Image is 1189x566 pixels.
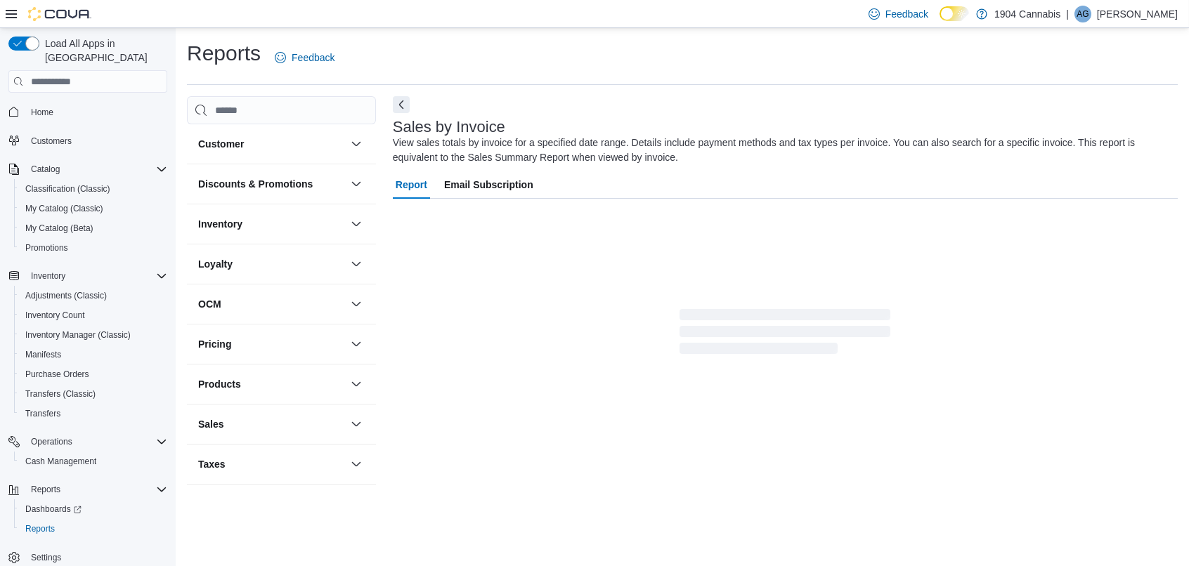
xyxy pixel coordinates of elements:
span: Transfers (Classic) [25,388,96,400]
h3: Products [198,377,241,391]
a: My Catalog (Beta) [20,220,99,237]
span: Inventory Count [25,310,85,321]
span: Purchase Orders [20,366,167,383]
span: Cash Management [20,453,167,470]
span: Transfers (Classic) [20,386,167,402]
h3: Taxes [198,457,226,471]
button: Promotions [14,238,173,258]
span: Dark Mode [940,21,940,22]
h3: Sales [198,417,224,431]
button: Customer [348,136,365,152]
a: Dashboards [14,499,173,519]
input: Dark Mode [940,6,969,21]
button: My Catalog (Beta) [14,218,173,238]
button: Pricing [198,337,345,351]
span: Transfers [20,405,167,422]
div: Amy Goemaat [1074,6,1091,22]
button: Loyalty [348,256,365,272]
span: Home [25,103,167,120]
a: Dashboards [20,501,87,518]
button: Transfers (Classic) [14,384,173,404]
span: Manifests [25,349,61,360]
button: Taxes [348,456,365,473]
span: My Catalog (Beta) [25,223,93,234]
h3: Customer [198,137,244,151]
img: Cova [28,7,91,21]
button: Reports [14,519,173,539]
span: My Catalog (Beta) [20,220,167,237]
a: Classification (Classic) [20,180,116,197]
button: Reports [25,481,66,498]
button: Products [198,377,345,391]
button: Operations [25,433,78,450]
a: Transfers (Classic) [20,386,101,402]
span: Reports [25,481,167,498]
button: Customer [198,137,345,151]
button: Inventory Count [14,305,173,325]
button: Sales [198,417,345,431]
button: Discounts & Promotions [198,177,345,191]
button: Home [3,101,173,121]
span: Promotions [20,239,167,256]
span: Operations [25,433,167,450]
span: Cash Management [25,456,96,467]
h3: Inventory [198,217,242,231]
button: Sales [348,416,365,433]
a: Inventory Count [20,307,91,324]
a: Feedback [269,44,340,72]
button: My Catalog (Classic) [14,199,173,218]
span: Feedback [885,7,928,21]
span: Adjustments (Classic) [25,290,107,301]
a: My Catalog (Classic) [20,200,109,217]
button: Classification (Classic) [14,179,173,199]
p: 1904 Cannabis [994,6,1060,22]
a: Transfers [20,405,66,422]
h3: Pricing [198,337,231,351]
span: My Catalog (Classic) [20,200,167,217]
a: Manifests [20,346,67,363]
button: Products [348,376,365,393]
button: Inventory [348,216,365,232]
span: Manifests [20,346,167,363]
span: Reports [31,484,60,495]
span: Transfers [25,408,60,419]
button: Inventory Manager (Classic) [14,325,173,345]
button: Inventory [3,266,173,286]
div: View sales totals by invoice for a specified date range. Details include payment methods and tax ... [393,136,1171,165]
h3: OCM [198,297,221,311]
button: Discounts & Promotions [348,176,365,192]
span: Dashboards [25,504,82,515]
a: Cash Management [20,453,102,470]
span: Load All Apps in [GEOGRAPHIC_DATA] [39,37,167,65]
button: Catalog [3,159,173,179]
a: Customers [25,133,77,150]
button: OCM [198,297,345,311]
button: Manifests [14,345,173,364]
a: Purchase Orders [20,366,95,383]
button: Catalog [25,161,65,178]
span: Adjustments (Classic) [20,287,167,304]
a: Home [25,104,59,121]
button: Pricing [348,336,365,353]
a: Adjustments (Classic) [20,287,112,304]
span: Inventory [25,268,167,284]
button: Inventory [198,217,345,231]
button: Customers [3,131,173,151]
span: Operations [31,436,72,447]
a: Promotions [20,239,74,256]
h1: Reports [187,39,261,67]
span: Settings [25,548,167,566]
p: [PERSON_NAME] [1097,6,1178,22]
a: Inventory Manager (Classic) [20,327,136,343]
button: Inventory [25,268,71,284]
span: Catalog [25,161,167,178]
h3: Discounts & Promotions [198,177,313,191]
span: My Catalog (Classic) [25,203,103,214]
button: Reports [3,480,173,499]
span: Email Subscription [444,171,533,199]
span: Customers [25,132,167,150]
span: Report [396,171,427,199]
span: Reports [25,523,55,534]
span: Settings [31,552,61,563]
span: Catalog [31,164,60,175]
